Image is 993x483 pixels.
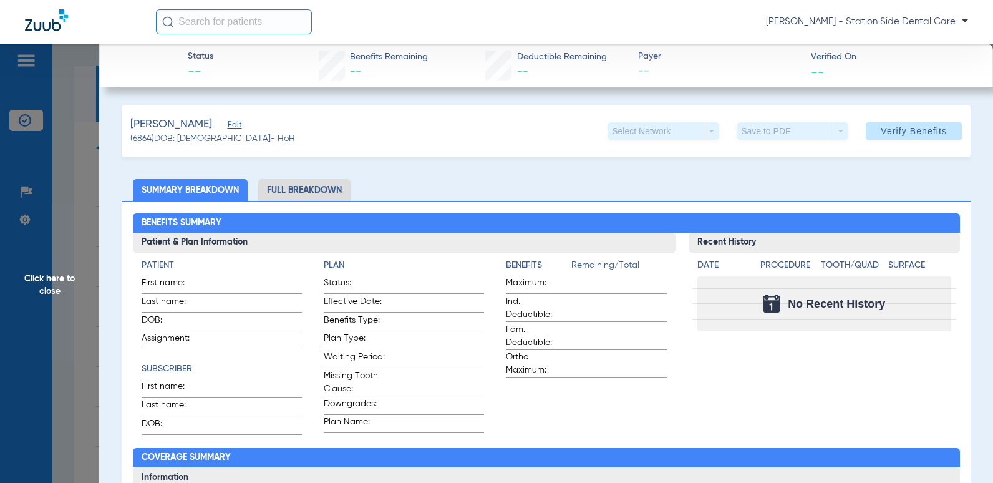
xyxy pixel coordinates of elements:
[324,295,385,312] span: Effective Date:
[638,64,800,79] span: --
[350,51,428,64] span: Benefits Remaining
[142,332,203,349] span: Assignment:
[811,51,973,64] span: Verified On
[324,276,385,293] span: Status:
[506,276,567,293] span: Maximum:
[133,179,248,201] li: Summary Breakdown
[324,369,385,396] span: Missing Tooth Clause:
[888,259,951,272] h4: Surface
[142,417,203,434] span: DOB:
[881,126,947,136] span: Verify Benefits
[506,295,567,321] span: Ind. Deductible:
[760,259,817,276] app-breakdown-title: Procedure
[763,295,780,313] img: Calendar
[324,398,385,414] span: Downgrades:
[350,66,361,77] span: --
[162,16,173,27] img: Search Icon
[517,66,528,77] span: --
[811,65,825,78] span: --
[258,179,351,201] li: Full Breakdown
[324,314,385,331] span: Benefits Type:
[142,314,203,331] span: DOB:
[689,233,960,253] h3: Recent History
[133,448,960,468] h2: Coverage Summary
[228,120,239,132] span: Edit
[821,259,884,272] h4: Tooth/Quad
[133,233,676,253] h3: Patient & Plan Information
[517,51,607,64] span: Deductible Remaining
[866,122,962,140] button: Verify Benefits
[156,9,312,34] input: Search for patients
[142,276,203,293] span: First name:
[766,16,968,28] span: [PERSON_NAME] - Station Side Dental Care
[324,351,385,368] span: Waiting Period:
[188,50,213,63] span: Status
[142,259,302,272] h4: Patient
[142,295,203,312] span: Last name:
[760,259,817,272] h4: Procedure
[188,64,213,81] span: --
[571,259,666,276] span: Remaining/Total
[788,298,885,310] span: No Recent History
[506,351,567,377] span: Ortho Maximum:
[142,399,203,416] span: Last name:
[324,416,385,432] span: Plan Name:
[697,259,750,276] app-breakdown-title: Date
[506,259,571,272] h4: Benefits
[324,332,385,349] span: Plan Type:
[133,213,960,233] h2: Benefits Summary
[888,259,951,276] app-breakdown-title: Surface
[142,380,203,397] span: First name:
[506,323,567,349] span: Fam. Deductible:
[130,117,212,132] span: [PERSON_NAME]
[697,259,750,272] h4: Date
[821,259,884,276] app-breakdown-title: Tooth/Quad
[142,363,302,376] h4: Subscriber
[506,259,571,276] app-breakdown-title: Benefits
[130,132,295,145] span: (6864) DOB: [DEMOGRAPHIC_DATA] - HoH
[638,50,800,63] span: Payer
[324,259,484,272] h4: Plan
[25,9,68,31] img: Zuub Logo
